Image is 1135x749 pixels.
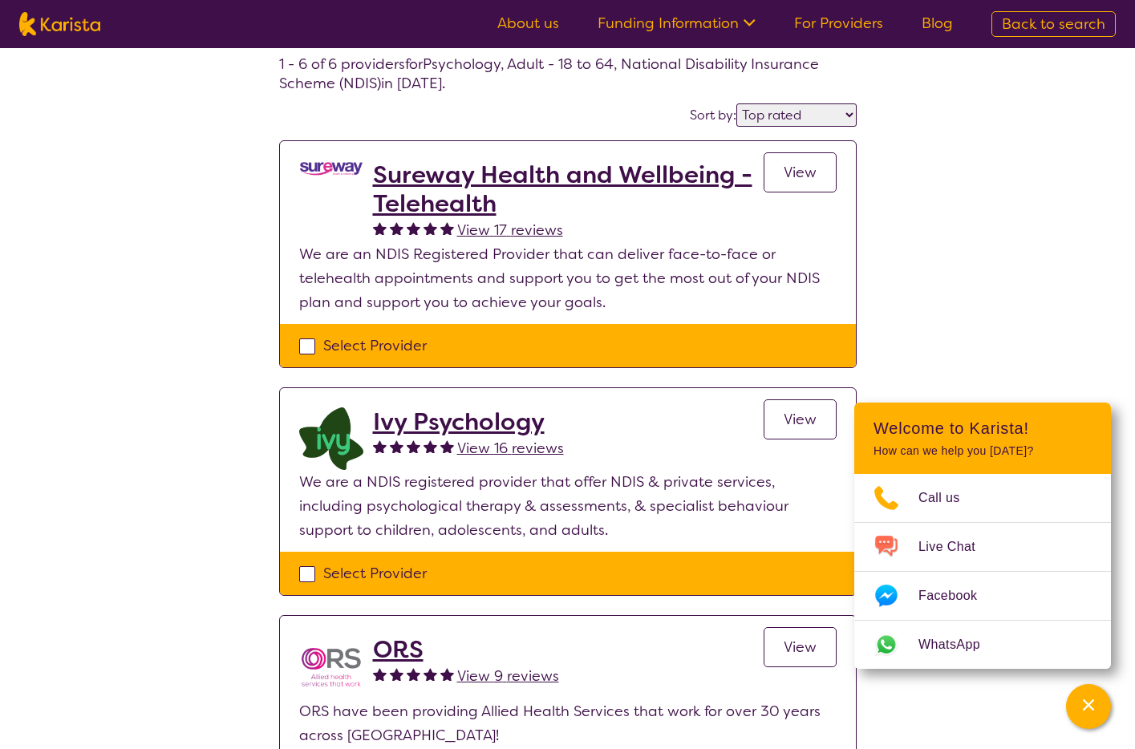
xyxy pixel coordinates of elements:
button: Channel Menu [1066,684,1111,729]
a: View 16 reviews [457,436,564,460]
p: How can we help you [DATE]? [874,444,1092,458]
a: ORS [373,635,559,664]
a: For Providers [794,14,883,33]
img: fullstar [390,667,403,681]
img: fullstar [373,439,387,453]
img: fullstar [424,439,437,453]
span: Facebook [918,584,996,608]
img: fullstar [440,221,454,235]
span: View 17 reviews [457,221,563,240]
img: fullstar [407,667,420,681]
p: ORS have been providing Allied Health Services that work for over 30 years across [GEOGRAPHIC_DATA]! [299,699,837,747]
img: fullstar [390,439,403,453]
img: fullstar [373,221,387,235]
span: View [784,410,817,429]
span: Live Chat [918,535,995,559]
img: fullstar [373,667,387,681]
a: View [764,152,837,192]
span: WhatsApp [918,633,999,657]
span: View 9 reviews [457,666,559,686]
span: View [784,163,817,182]
a: View 9 reviews [457,664,559,688]
a: View 17 reviews [457,218,563,242]
a: About us [497,14,559,33]
img: lcqb2d1jpug46odws9wh.png [299,407,363,470]
ul: Choose channel [854,474,1111,669]
img: Karista logo [19,12,100,36]
img: fullstar [424,667,437,681]
a: View [764,399,837,439]
a: Blog [922,14,953,33]
a: Sureway Health and Wellbeing - Telehealth [373,160,764,218]
img: fullstar [407,221,420,235]
img: fullstar [407,439,420,453]
span: Call us [918,486,979,510]
img: fullstar [424,221,437,235]
img: nspbnteb0roocrxnmwip.png [299,635,363,699]
p: We are an NDIS Registered Provider that can deliver face-to-face or telehealth appointments and s... [299,242,837,314]
a: View [764,627,837,667]
p: We are a NDIS registered provider that offer NDIS & private services, including psychological the... [299,470,837,542]
div: Channel Menu [854,403,1111,669]
label: Sort by: [690,107,736,123]
span: View 16 reviews [457,439,564,458]
a: Funding Information [598,14,756,33]
img: fullstar [390,221,403,235]
img: vgwqq8bzw4bddvbx0uac.png [299,160,363,177]
a: Back to search [991,11,1116,37]
h2: Welcome to Karista! [874,419,1092,438]
a: Ivy Psychology [373,407,564,436]
span: View [784,638,817,657]
img: fullstar [440,667,454,681]
span: Back to search [1002,14,1105,34]
a: Web link opens in a new tab. [854,621,1111,669]
img: fullstar [440,439,454,453]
